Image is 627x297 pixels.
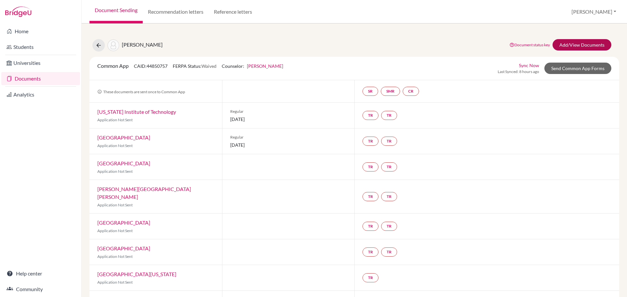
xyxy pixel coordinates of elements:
a: TR [381,192,397,201]
a: TR [381,162,397,171]
span: Last Synced: 8 hours ago [498,69,539,75]
a: TR [362,162,378,171]
a: [GEOGRAPHIC_DATA] [97,134,150,141]
a: TR [362,192,378,201]
span: Application Not Sent [97,280,133,285]
span: Application Not Sent [97,202,133,207]
a: TR [362,222,378,231]
a: TR [381,247,397,257]
a: CR [403,87,419,96]
span: These documents are sent once to Common App [97,89,185,94]
span: [PERSON_NAME] [122,41,163,48]
a: [GEOGRAPHIC_DATA][US_STATE] [97,271,176,277]
a: TR [362,137,378,146]
span: CAID: 44850757 [134,63,168,69]
a: SMR [381,87,400,96]
a: [GEOGRAPHIC_DATA] [97,245,150,251]
span: Regular [230,109,347,114]
a: Document status key [509,42,550,47]
a: Community [1,283,80,296]
span: Application Not Sent [97,169,133,174]
a: TR [362,111,378,120]
span: Application Not Sent [97,254,133,259]
a: TR [362,273,378,282]
a: [US_STATE] Institute of Technology [97,109,176,115]
a: Add/View Documents [553,39,611,51]
a: TR [381,137,397,146]
a: [PERSON_NAME][GEOGRAPHIC_DATA][PERSON_NAME] [97,186,191,200]
a: SR [362,87,378,96]
a: [GEOGRAPHIC_DATA] [97,219,150,226]
span: Application Not Sent [97,117,133,122]
a: Documents [1,72,80,85]
a: [GEOGRAPHIC_DATA] [97,160,150,166]
a: Students [1,40,80,53]
a: TR [362,247,378,257]
a: Help center [1,267,80,280]
a: Send Common App Forms [544,63,611,74]
span: [DATE] [230,141,347,148]
a: Sync Now [519,62,539,69]
span: Application Not Sent [97,228,133,233]
span: Waived [201,63,217,69]
button: [PERSON_NAME] [569,6,619,18]
a: Home [1,25,80,38]
a: TR [381,111,397,120]
a: Analytics [1,88,80,101]
img: Bridge-U [5,7,31,17]
span: Common App [97,63,129,69]
a: Universities [1,56,80,69]
span: [DATE] [230,116,347,123]
span: Counselor: [222,63,283,69]
span: Regular [230,134,347,140]
span: Application Not Sent [97,143,133,148]
a: [PERSON_NAME] [247,63,283,69]
span: FERPA Status: [173,63,217,69]
a: TR [381,222,397,231]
